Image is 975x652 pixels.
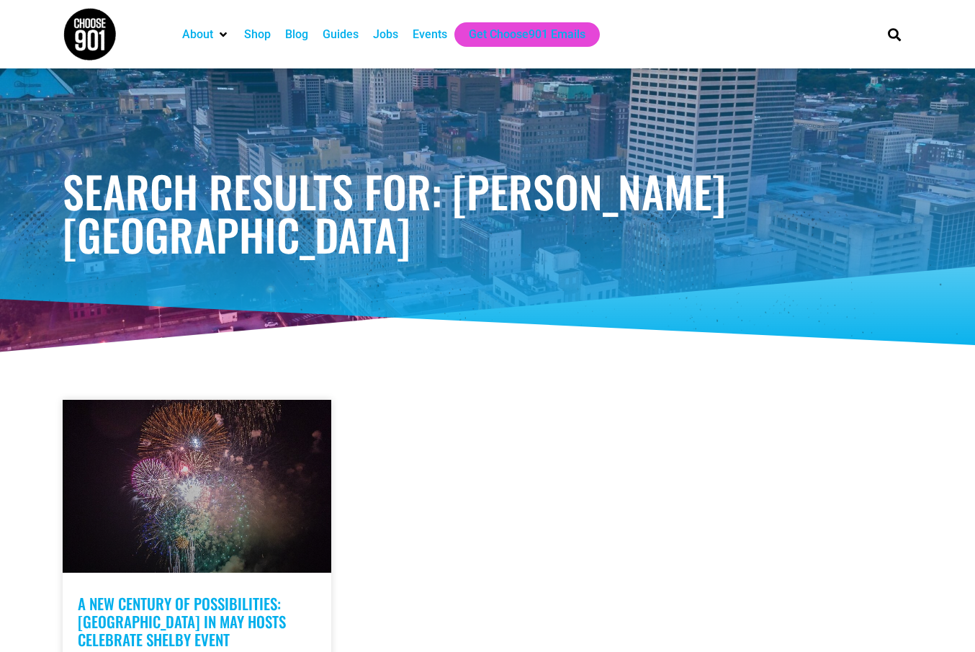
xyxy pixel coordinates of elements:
[63,169,912,256] h1: Search Results for: [PERSON_NAME][GEOGRAPHIC_DATA]
[373,26,398,43] a: Jobs
[323,26,359,43] a: Guides
[182,26,213,43] a: About
[883,22,907,46] div: Search
[413,26,447,43] a: Events
[469,26,585,43] a: Get Choose901 Emails
[78,592,286,651] a: A New Century of Possibilities: [GEOGRAPHIC_DATA] in May Hosts Celebrate Shelby Event
[285,26,308,43] a: Blog
[175,22,863,47] nav: Main nav
[244,26,271,43] a: Shop
[175,22,237,47] div: About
